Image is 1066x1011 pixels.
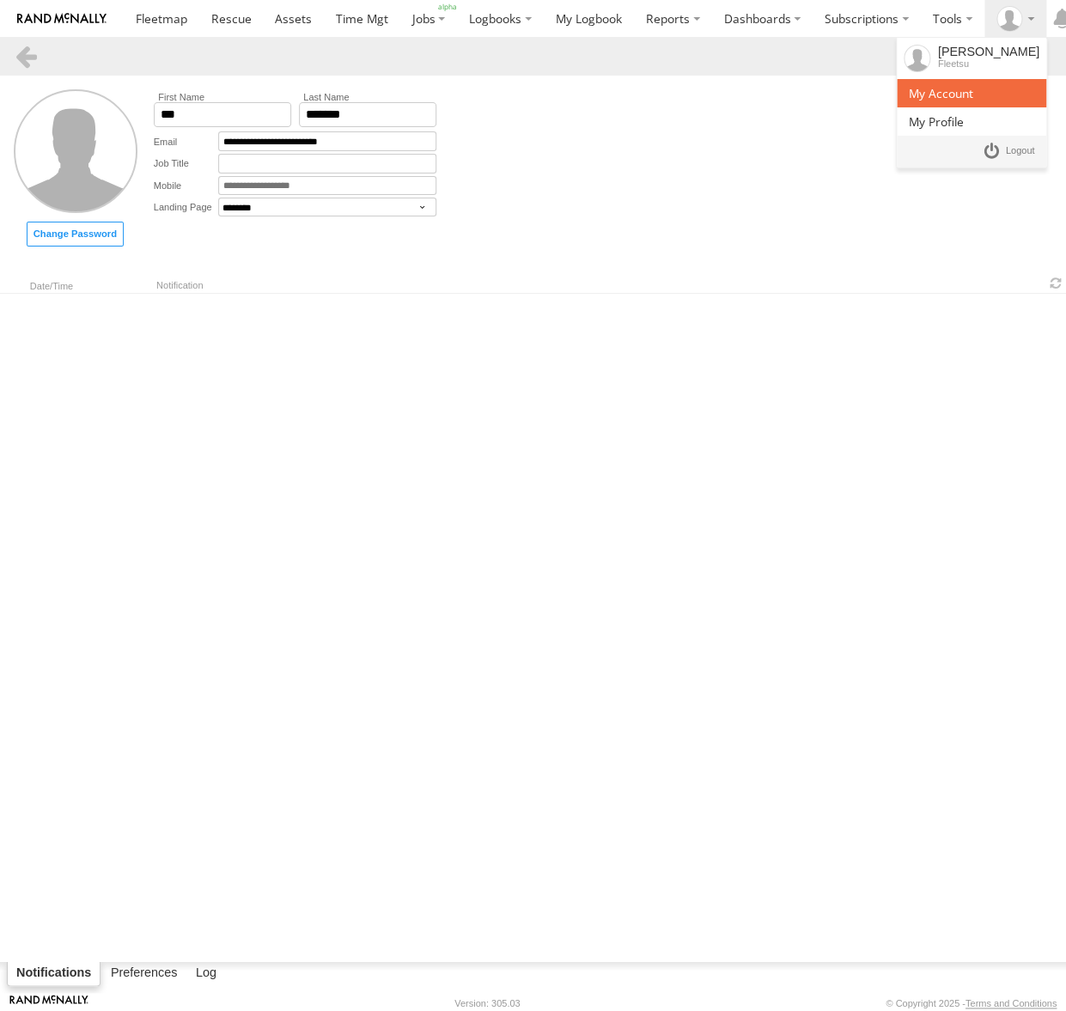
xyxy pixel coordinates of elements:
[154,92,291,102] label: First Name
[27,222,124,247] label: Set new password
[154,198,218,216] label: Landing Page
[937,45,1039,58] div: [PERSON_NAME]
[14,44,39,69] a: Back to landing page
[17,13,107,25] img: rand-logo.svg
[1045,275,1066,291] span: Refresh
[154,154,218,174] label: Job Title
[965,998,1057,1008] a: Terms and Conditions
[454,998,520,1008] div: Version: 305.03
[154,131,218,151] label: Email
[886,998,1057,1008] div: © Copyright 2025 -
[154,176,218,196] label: Mobile
[937,58,1039,69] div: Fleetsu
[102,962,186,986] label: Preferences
[156,279,1045,291] div: Notification
[990,6,1040,32] div: Tim Neville
[299,92,436,102] label: Last Name
[187,962,225,986] label: Log
[7,961,101,987] label: Notifications
[19,283,84,291] div: Date/Time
